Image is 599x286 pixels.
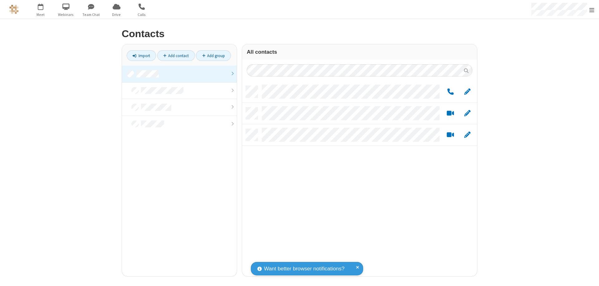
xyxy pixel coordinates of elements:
[122,28,477,39] h2: Contacts
[247,49,472,55] h3: All contacts
[444,110,456,117] button: Start a video meeting
[9,5,19,14] img: QA Selenium DO NOT DELETE OR CHANGE
[461,88,473,96] button: Edit
[105,12,128,17] span: Drive
[157,50,195,61] a: Add contact
[196,50,231,61] a: Add group
[461,110,473,117] button: Edit
[29,12,52,17] span: Meet
[264,265,344,273] span: Want better browser notifications?
[54,12,78,17] span: Webinars
[444,131,456,139] button: Start a video meeting
[130,12,153,17] span: Calls
[242,81,477,276] div: grid
[461,131,473,139] button: Edit
[444,88,456,96] button: Call by phone
[127,50,156,61] a: Import
[80,12,103,17] span: Team Chat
